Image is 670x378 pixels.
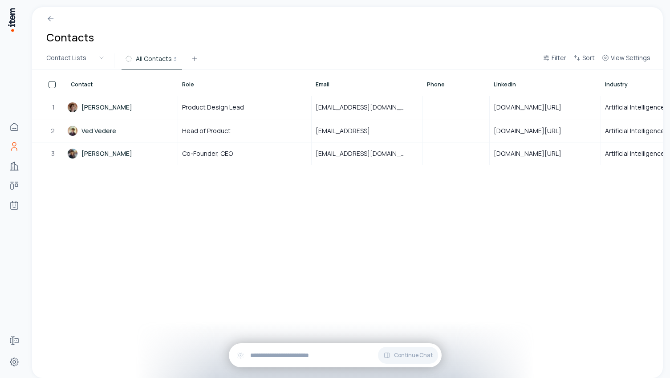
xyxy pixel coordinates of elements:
[605,126,665,135] span: Artificial Intelligence
[570,53,598,69] button: Sort
[316,81,329,88] span: Email
[605,81,628,88] span: Industry
[71,81,93,88] span: Contact
[316,126,381,135] span: [EMAIL_ADDRESS]
[182,81,194,88] span: Role
[316,149,418,158] span: [EMAIL_ADDRESS][DOMAIN_NAME]
[182,103,244,112] span: Product Design Lead
[122,53,182,69] button: All Contacts3
[394,352,433,359] span: Continue Chat
[51,126,56,135] span: 2
[494,149,572,158] span: [DOMAIN_NAME][URL]
[182,126,231,135] span: Head of Product
[5,157,23,175] a: Companies
[67,102,78,113] img: Yugo Imanishi
[182,149,233,158] span: Co-Founder, CEO
[539,53,570,69] button: Filter
[5,118,23,136] a: Home
[5,177,23,195] a: deals
[67,120,177,142] a: Ved Vedere
[605,149,665,158] span: Artificial Intelligence
[494,81,516,88] span: LinkedIn
[427,81,445,88] span: Phone
[51,149,56,158] span: 3
[5,196,23,214] a: Agents
[5,353,23,371] a: Settings
[67,148,78,159] img: Janak Sunil
[5,332,23,350] a: Forms
[67,143,177,164] a: [PERSON_NAME]
[605,103,665,112] span: Artificial Intelligence
[136,54,172,63] span: All Contacts
[582,53,595,62] span: Sort
[229,343,442,367] div: Continue Chat
[67,96,177,118] a: [PERSON_NAME]
[552,53,566,62] span: Filter
[316,103,418,112] span: [EMAIL_ADDRESS][DOMAIN_NAME]
[67,126,78,136] img: Ved Vedere
[494,126,572,135] span: [DOMAIN_NAME][URL]
[46,30,94,45] h1: Contacts
[378,347,438,364] button: Continue Chat
[52,103,56,112] span: 1
[611,53,650,62] span: View Settings
[174,55,177,63] span: 3
[7,7,16,33] img: Item Brain Logo
[494,103,572,112] span: [DOMAIN_NAME][URL]
[598,53,654,69] button: View Settings
[5,138,23,155] a: Contacts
